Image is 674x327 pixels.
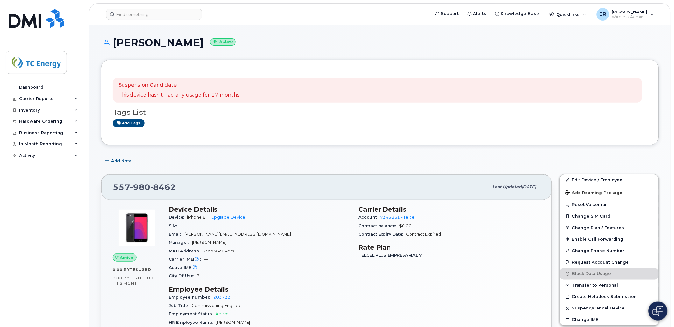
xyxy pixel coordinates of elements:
[208,215,245,220] a: + Upgrade Device
[565,190,623,196] span: Add Roaming Package
[101,37,659,48] h1: [PERSON_NAME]
[113,182,176,192] span: 557
[560,268,659,280] button: Block Data Usage
[493,185,522,189] span: Last updated
[169,265,202,270] span: Active IMEI
[560,186,659,199] button: Add Roaming Package
[169,257,204,262] span: Carrier IMEI
[169,240,192,245] span: Manager
[169,311,215,316] span: Employment Status
[215,311,228,316] span: Active
[192,303,243,308] span: Commissioning Engineer
[113,108,647,116] h3: Tags List
[560,291,659,302] a: Create Helpdesk Submission
[358,232,406,236] span: Contract Expiry Date
[113,119,145,127] a: Add tags
[169,320,216,325] span: HR Employee Name
[204,257,208,262] span: —
[169,249,202,253] span: MAC Address
[101,155,137,166] button: Add Note
[358,243,540,251] h3: Rate Plan
[560,174,659,186] a: Edit Device / Employee
[180,223,184,228] span: —
[169,303,192,308] span: Job Title
[216,320,250,325] span: [PERSON_NAME]
[118,209,156,247] img: image20231002-3703462-bzhi73.jpeg
[169,232,184,236] span: Email
[118,82,239,89] p: Suspension Candidate
[560,199,659,210] button: Reset Voicemail
[560,314,659,325] button: Change IMEI
[111,158,132,164] span: Add Note
[184,232,291,236] span: [PERSON_NAME][EMAIL_ADDRESS][DOMAIN_NAME]
[118,91,239,99] p: This device hasn't had any usage for 27 months
[522,185,536,189] span: [DATE]
[187,215,206,220] span: iPhone 8
[138,267,151,272] span: used
[653,306,663,316] img: Open chat
[202,249,236,253] span: 3ccd36d04ec6
[169,273,197,278] span: City Of Use
[197,273,199,278] span: ?
[169,215,187,220] span: Device
[560,257,659,268] button: Request Account Change
[358,206,540,213] h3: Carrier Details
[358,223,399,228] span: Contract balance
[560,211,659,222] button: Change SIM Card
[192,240,226,245] span: [PERSON_NAME]
[560,222,659,234] button: Change Plan / Features
[113,267,138,272] span: 0.00 Bytes
[560,234,659,245] button: Enable Call Forwarding
[213,295,230,300] a: 203732
[169,223,180,228] span: SIM
[202,265,207,270] span: —
[572,237,624,242] span: Enable Call Forwarding
[380,215,416,220] a: 7343851 - Telcel
[169,286,351,293] h3: Employee Details
[560,280,659,291] button: Transfer to Personal
[113,275,160,286] span: included this month
[120,255,134,261] span: Active
[358,215,380,220] span: Account
[210,38,236,46] small: Active
[406,232,441,236] span: Contract Expired
[130,182,150,192] span: 980
[572,306,625,311] span: Suspend/Cancel Device
[399,223,412,228] span: $0.00
[560,245,659,257] button: Change Phone Number
[113,276,137,280] span: 0.00 Bytes
[150,182,176,192] span: 8462
[572,225,624,230] span: Change Plan / Features
[358,253,426,258] span: TELCEL PLUS EMPRESARIAL 7
[169,295,213,300] span: Employee number
[169,206,351,213] h3: Device Details
[560,302,659,314] button: Suspend/Cancel Device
